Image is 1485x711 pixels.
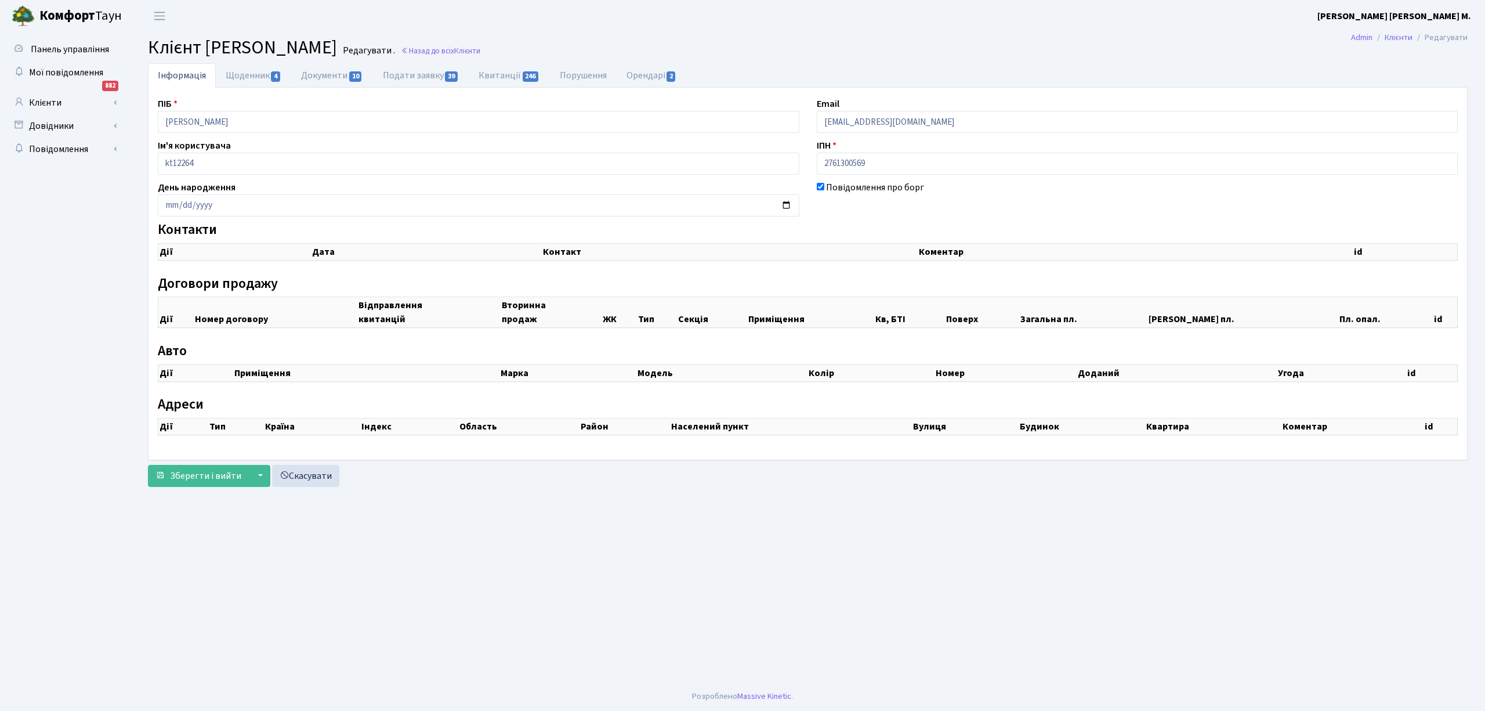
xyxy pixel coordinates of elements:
label: Контакти [158,222,217,239]
th: Коментар [1281,418,1424,435]
th: id [1406,364,1458,381]
a: Документи [291,63,372,88]
span: Клієнти [454,45,480,56]
a: Клієнти [1385,31,1412,44]
th: Модель [636,364,807,381]
th: Секція [677,297,747,328]
label: Ім'я користувача [158,139,231,153]
a: Скасувати [272,465,339,487]
th: Дії [158,364,233,381]
a: Подати заявку [373,63,469,88]
th: Квартира [1145,418,1281,435]
nav: breadcrumb [1334,26,1485,50]
b: [PERSON_NAME] [PERSON_NAME] М. [1317,10,1471,23]
th: Пл. опал. [1338,297,1433,328]
th: Угода [1277,364,1406,381]
span: Клієнт [PERSON_NAME] [148,34,337,61]
label: Повідомлення про борг [826,181,924,194]
th: Тип [637,297,677,328]
a: Назад до всіхКлієнти [401,45,480,56]
a: Клієнти [6,91,122,114]
th: Тип [208,418,265,435]
th: Населений пункт [670,418,912,435]
th: Дії [158,297,194,328]
th: Вулиця [912,418,1019,435]
th: Марка [499,364,636,381]
th: id [1424,418,1458,435]
div: 882 [102,81,118,91]
th: ЖК [602,297,637,328]
th: Приміщення [233,364,499,381]
th: Будинок [1019,418,1144,435]
th: Контакт [542,243,918,260]
th: Дії [158,418,208,435]
th: Індекс [360,418,458,435]
th: Загальна пл. [1019,297,1147,328]
a: Повідомлення [6,138,122,161]
button: Переключити навігацію [145,6,174,26]
span: 39 [445,71,458,82]
th: Вторинна продаж [501,297,601,328]
a: Інформація [148,63,216,88]
a: Admin [1351,31,1372,44]
span: Панель управління [31,43,109,56]
span: 10 [349,71,362,82]
span: 2 [667,71,676,82]
label: День народження [158,181,236,194]
th: Країна [264,418,360,435]
span: Зберегти і вийти [170,470,241,482]
b: Комфорт [39,6,95,25]
div: Розроблено . [692,690,793,703]
a: Панель управління [6,38,122,61]
a: Орендарі [617,63,687,88]
th: Доданий [1077,364,1277,381]
label: ПІБ [158,97,178,111]
a: Квитанції [469,63,549,88]
span: 4 [271,71,280,82]
th: id [1433,297,1457,328]
span: 246 [523,71,539,82]
a: Довідники [6,114,122,138]
th: Поверх [945,297,1019,328]
th: Кв, БТІ [874,297,944,328]
label: Авто [158,343,187,360]
li: Редагувати [1412,31,1468,44]
a: Щоденник [216,63,291,88]
th: Номер [935,364,1077,381]
a: Порушення [550,63,617,88]
th: id [1353,243,1458,260]
th: Район [579,418,671,435]
th: Колір [807,364,934,381]
th: [PERSON_NAME] пл. [1147,297,1339,328]
label: Адреси [158,396,204,413]
label: Email [817,97,839,111]
th: Відправлення квитанцій [357,297,501,328]
img: logo.png [12,5,35,28]
th: Номер договору [194,297,357,328]
a: [PERSON_NAME] [PERSON_NAME] М. [1317,9,1471,23]
label: ІПН [817,139,836,153]
th: Область [458,418,579,435]
span: Мої повідомлення [29,66,103,79]
a: Massive Kinetic [737,690,791,702]
th: Дії [158,243,312,260]
th: Дата [311,243,542,260]
a: Мої повідомлення882 [6,61,122,84]
span: Таун [39,6,122,26]
label: Договори продажу [158,276,278,293]
th: Приміщення [747,297,874,328]
button: Зберегти і вийти [148,465,249,487]
th: Коментар [918,243,1353,260]
small: Редагувати . [341,45,395,56]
